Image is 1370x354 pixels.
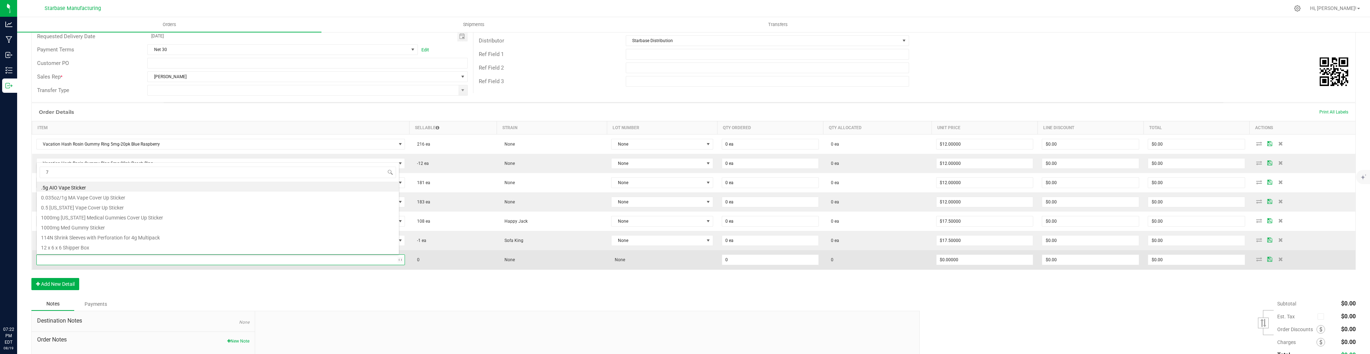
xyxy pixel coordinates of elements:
[722,139,819,149] input: 0
[1148,216,1245,226] input: 0
[31,278,79,290] button: Add New Detail
[413,257,420,262] span: 0
[5,82,12,89] inline-svg: Outbound
[37,139,396,149] span: Vacation Hash Rosin Gummy Ring 5mg-20pk Blue Raspberry
[37,87,69,93] span: Transfer Type
[37,317,249,325] span: Destination Notes
[722,255,819,265] input: 0
[1037,121,1143,135] th: Line Discount
[1320,57,1348,86] img: Scan me!
[5,51,12,59] inline-svg: Inbound
[501,180,515,185] span: None
[413,161,429,166] span: -12 ea
[932,121,1038,135] th: Unit Price
[37,158,396,168] span: Vacation Hash Rosin Gummy Ring 5mg-20pk Peach Ring
[148,72,458,82] span: [PERSON_NAME]
[827,199,839,204] span: 0 ea
[1042,158,1139,168] input: 0
[1275,161,1286,165] span: Delete Order Detail
[1275,257,1286,261] span: Delete Order Detail
[937,216,1033,226] input: 0
[413,180,430,185] span: 181 ea
[239,320,249,325] span: None
[1264,218,1275,223] span: Save Order Detail
[479,51,504,57] span: Ref Field 1
[1148,236,1245,246] input: 0
[1318,312,1327,322] span: Calculate excise tax
[758,21,797,28] span: Transfers
[1275,141,1286,146] span: Delete Order Detail
[37,60,69,66] span: Customer PO
[37,33,95,40] span: Requested Delivery Date
[937,236,1033,246] input: 0
[827,180,839,185] span: 0 ea
[1148,158,1245,168] input: 0
[453,21,494,28] span: Shipments
[37,74,61,80] span: Sales Rep
[1042,197,1139,207] input: 0
[413,219,430,224] span: 108 ea
[827,161,839,166] span: 0 ea
[1310,5,1356,11] span: Hi, [PERSON_NAME]!
[479,78,504,85] span: Ref Field 3
[497,121,607,135] th: Strain
[148,45,409,55] span: Net 30
[607,121,717,135] th: Lot Number
[37,335,249,344] span: Order Notes
[1341,326,1356,333] span: $0.00
[1277,327,1316,332] span: Order Discounts
[1148,139,1245,149] input: 0
[31,297,74,311] div: Notes
[74,298,117,310] div: Payments
[937,197,1033,207] input: 0
[612,236,704,246] span: None
[1320,57,1348,86] qrcode: 00000183
[1042,178,1139,188] input: 0
[5,21,12,28] inline-svg: Analytics
[827,238,839,243] span: 0 ea
[3,326,14,345] p: 07:22 PM EDT
[612,197,704,207] span: None
[45,5,101,11] span: Starbase Manufacturing
[413,142,430,147] span: 216 ea
[501,238,523,243] span: Sofa King
[722,216,819,226] input: 0
[37,46,74,53] span: Payment Terms
[413,238,426,243] span: -1 ea
[1264,141,1275,146] span: Save Order Detail
[501,199,515,204] span: None
[457,31,468,41] span: Toggle calendar
[1042,139,1139,149] input: 0
[1275,238,1286,242] span: Delete Order Detail
[1275,180,1286,184] span: Delete Order Detail
[937,178,1033,188] input: 0
[1319,110,1348,115] span: Print All Labels
[612,158,704,168] span: None
[1277,301,1296,307] span: Subtotal
[5,36,12,43] inline-svg: Manufacturing
[1249,121,1355,135] th: Actions
[823,121,932,135] th: Qty Allocated
[501,142,515,147] span: None
[722,178,819,188] input: 0
[1042,255,1139,265] input: 0
[1341,339,1356,345] span: $0.00
[17,17,321,32] a: Orders
[937,255,1033,265] input: 0
[3,345,14,351] p: 08/19
[1148,197,1245,207] input: 0
[421,47,429,52] a: Edit
[722,158,819,168] input: 0
[227,338,249,344] button: New Note
[1042,216,1139,226] input: 0
[1341,300,1356,307] span: $0.00
[1148,255,1245,265] input: 0
[937,139,1033,149] input: 0
[5,67,12,74] inline-svg: Inventory
[501,161,515,166] span: None
[1042,236,1139,246] input: 0
[321,17,626,32] a: Shipments
[501,257,515,262] span: None
[413,199,430,204] span: 183 ea
[722,197,819,207] input: 0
